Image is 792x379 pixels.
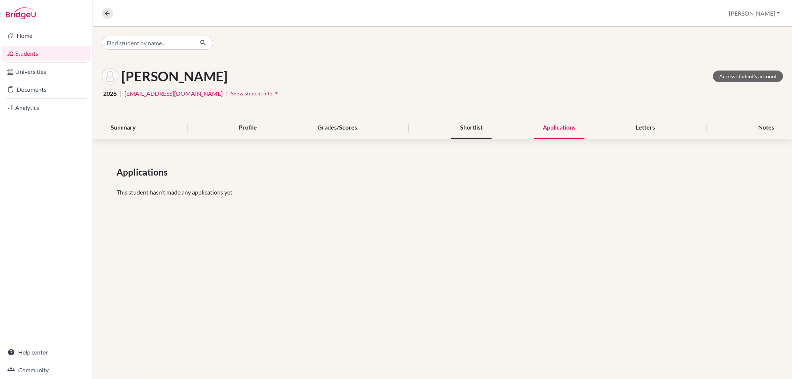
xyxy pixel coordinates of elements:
[117,188,768,197] p: This student hasn't made any applications yet
[102,117,145,139] div: Summary
[230,117,266,139] div: Profile
[749,117,783,139] div: Notes
[102,36,194,50] input: Find student by name...
[1,28,91,43] a: Home
[124,89,223,98] a: [EMAIL_ADDRESS][DOMAIN_NAME]
[1,100,91,115] a: Analytics
[231,90,273,97] span: Show student info
[273,89,280,97] i: arrow_drop_down
[103,89,117,98] span: 2026
[534,117,584,139] div: Applications
[627,117,664,139] div: Letters
[713,71,783,82] a: Access student's account
[6,7,36,19] img: Bridge-U
[121,68,228,84] h1: [PERSON_NAME]
[1,363,91,378] a: Community
[726,6,783,20] button: [PERSON_NAME]
[309,117,366,139] div: Grades/Scores
[1,64,91,79] a: Universities
[226,89,228,98] span: |
[1,46,91,61] a: Students
[102,68,118,85] img: Tobiáš Chuděj's avatar
[1,345,91,360] a: Help center
[1,82,91,97] a: Documents
[117,166,170,179] span: Applications
[231,88,280,99] button: Show student infoarrow_drop_down
[451,117,492,139] div: Shortlist
[120,89,121,98] span: |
